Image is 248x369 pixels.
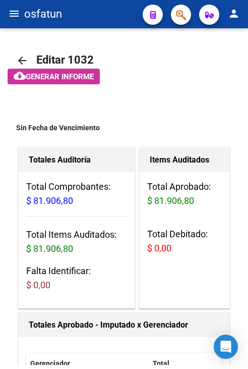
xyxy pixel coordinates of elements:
span: Total [153,359,169,367]
span: $ 81.906,80 [147,195,194,206]
div: Sin Fecha de Vencimiento [16,122,232,133]
span: Gerenciador [30,359,70,367]
span: Editar 1032 [36,54,94,66]
span: osfatun [24,3,62,25]
mat-icon: arrow_back [16,55,28,67]
div: Open Intercom Messenger [214,335,238,359]
span: $ 0,00 [147,243,171,253]
h3: Total Debitado: [147,227,222,255]
mat-icon: person [228,8,240,20]
mat-icon: cloud_download [14,70,26,82]
h3: Falta Identificar: [26,264,127,292]
mat-icon: menu [8,8,20,20]
span: Generar informe [26,72,94,81]
button: Generar informe [8,69,100,84]
h3: Total Comprobantes: [26,180,127,208]
h3: Total Aprobado: [147,180,222,208]
span: $ 0,00 [26,280,50,290]
h1: Totales Auditoría [29,152,125,168]
h3: Total Items Auditados: [26,228,127,256]
h1: Items Auditados [150,152,220,168]
span: $ 81.906,80 [26,243,73,254]
span: $ 81.906,80 [26,195,73,206]
h1: Totales Aprobado - Imputado x Gerenciador [29,317,219,333]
